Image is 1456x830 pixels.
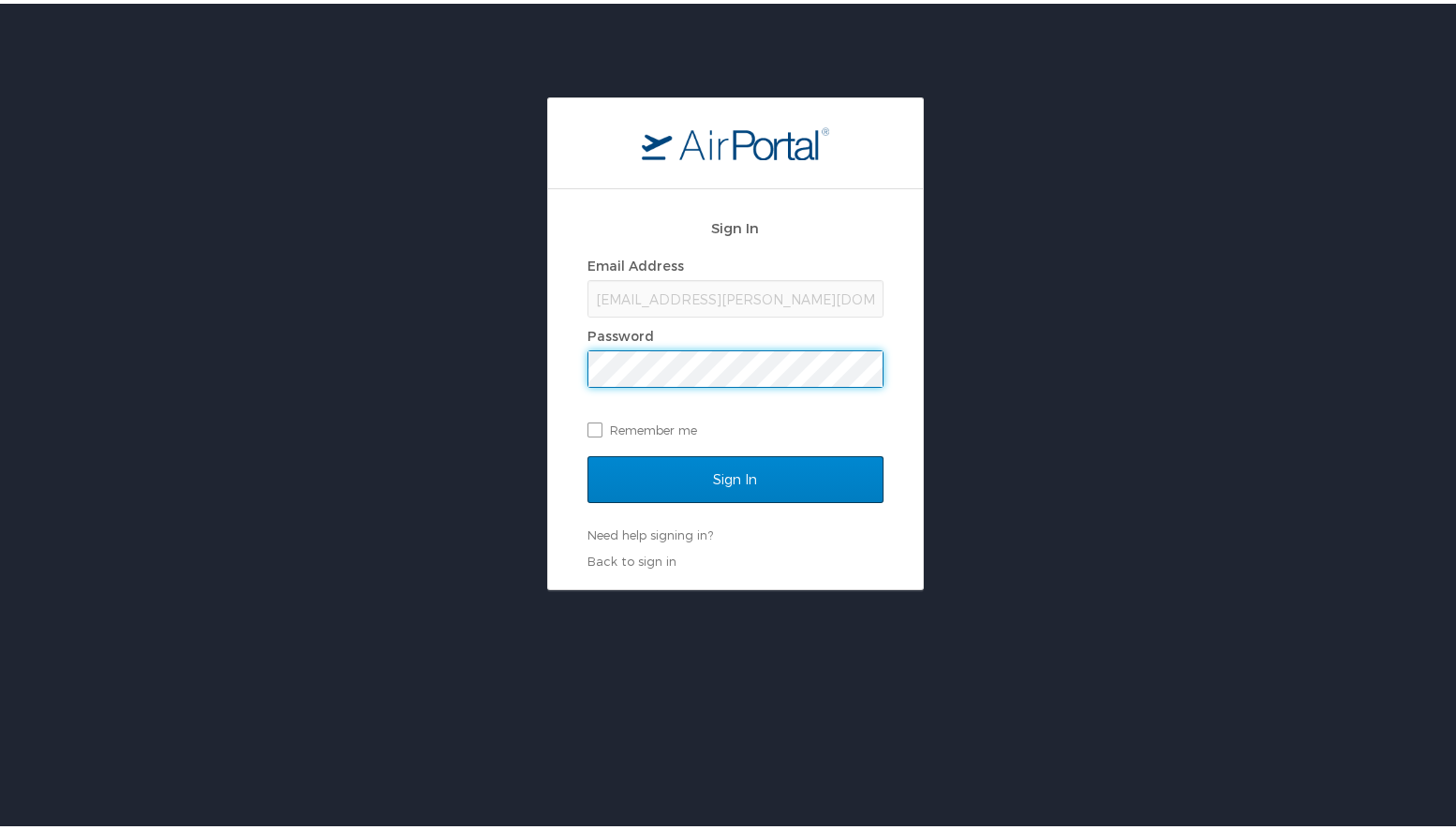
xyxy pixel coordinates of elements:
input: Sign In [587,452,884,499]
img: logo [642,123,829,156]
label: Password [587,324,654,340]
label: Remember me [587,412,884,440]
a: Back to sign in [587,550,676,565]
label: Email Address [587,254,684,270]
a: Need help signing in? [587,524,713,539]
h2: Sign In [587,214,884,235]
